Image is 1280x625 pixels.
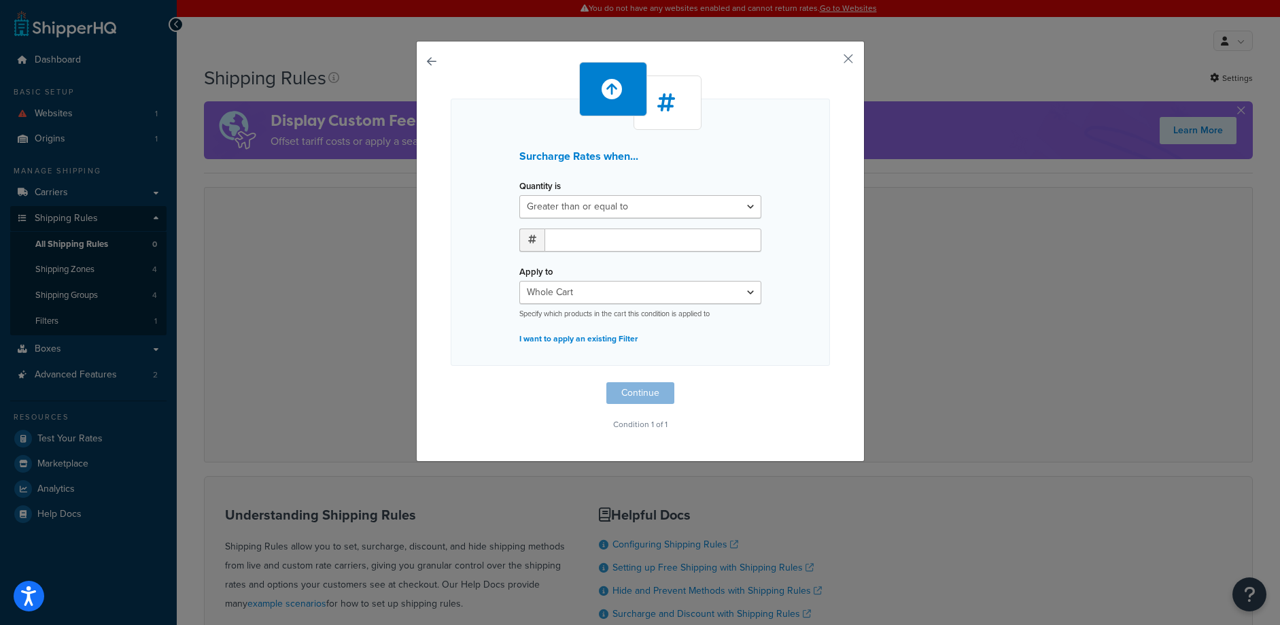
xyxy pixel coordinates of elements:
[519,267,553,277] label: Apply to
[519,309,761,319] p: Specify which products in the cart this condition is applied to
[451,415,830,434] p: Condition 1 of 1
[519,181,561,191] label: Quantity is
[519,329,761,348] p: I want to apply an existing Filter
[519,150,761,163] h3: Surcharge Rates when...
